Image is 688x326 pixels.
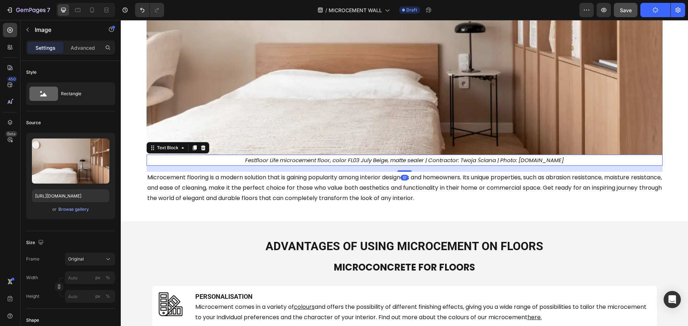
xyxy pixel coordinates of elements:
[26,274,38,281] label: Width
[407,293,421,301] a: here.
[26,293,39,300] label: Height
[26,256,39,262] label: Frame
[32,138,109,184] img: preview-image
[95,293,100,300] div: px
[26,69,37,76] div: Style
[145,219,422,233] strong: ADVANTAGES OF USING MICROCEMENT ON FLOORS
[61,86,105,102] div: Rectangle
[27,152,541,183] p: Microcement flooring is a modern solution that is gaining popularity among interior designers and...
[75,283,526,301] span: and offers the possibility of different finishing effects, giving you a wide range of possibiliti...
[27,135,541,145] p: Festfloor Life microcement floor, color FL03 July Beige, matte sealer | Contractor: Twoja Ściana ...
[35,44,56,52] p: Settings
[121,20,688,326] iframe: Design area
[135,3,164,17] div: Undo/Redo
[106,274,110,281] div: %
[104,292,112,301] button: px
[664,291,681,308] div: Open Intercom Messenger
[68,256,84,262] span: Original
[75,283,173,291] span: Microcement comes in a variety of
[26,120,41,126] div: Source
[71,44,95,52] p: Advanced
[325,6,327,14] span: /
[26,238,45,248] div: Size
[614,3,637,17] button: Save
[173,283,194,291] a: colours
[94,273,102,282] button: %
[620,7,632,13] span: Save
[5,131,17,137] div: Beta
[47,6,50,14] p: 7
[406,7,417,13] span: Draft
[32,189,109,202] input: https://example.com/image.jpg
[26,317,39,323] div: Shape
[3,3,53,17] button: 7
[65,271,115,284] input: px%
[35,125,59,131] div: Text Block
[65,290,115,303] input: px%
[7,76,17,82] div: 450
[106,293,110,300] div: %
[58,206,89,213] button: Browse gallery
[95,274,100,281] div: px
[37,272,62,297] img: Alt image
[104,273,112,282] button: px
[213,241,354,254] strong: MICROCONCRETE FOR FLOORS
[329,6,382,14] span: MICROCEMENT WALL
[35,25,96,34] p: Image
[280,155,287,160] div: 17
[75,273,132,280] strong: PERSONALISATION
[52,205,57,214] span: or
[65,253,115,266] button: Original
[94,292,102,301] button: %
